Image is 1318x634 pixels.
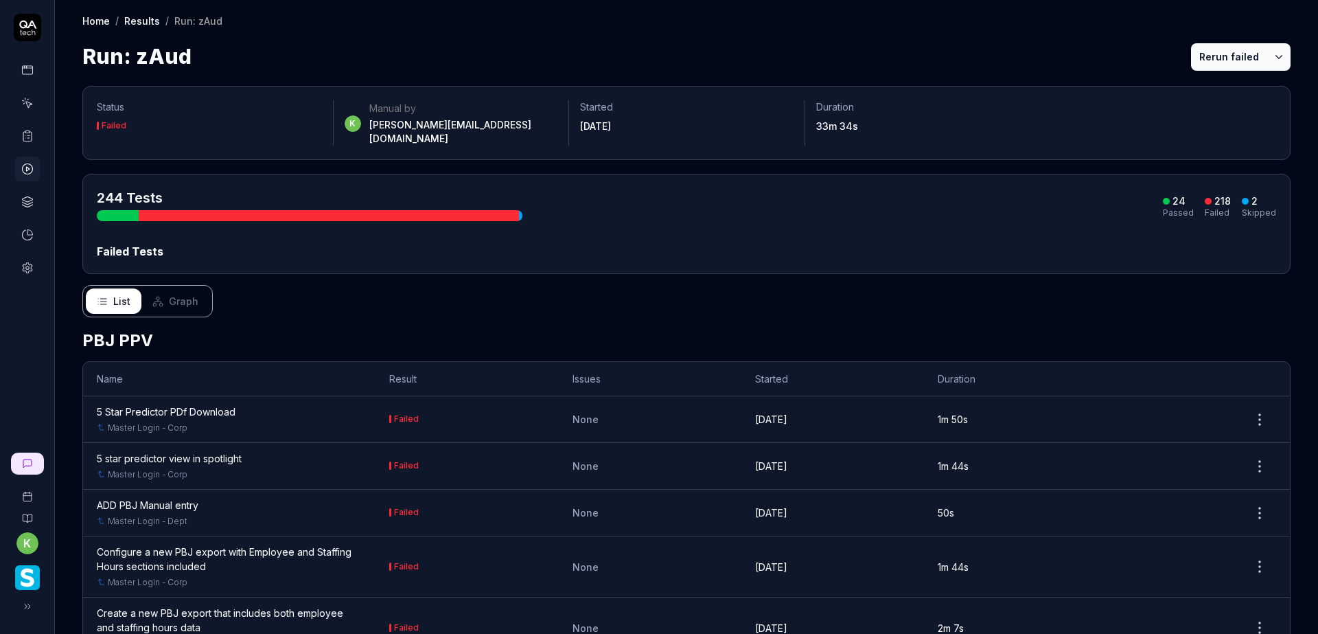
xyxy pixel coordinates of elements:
time: [DATE] [755,561,787,573]
div: Skipped [1242,209,1276,217]
time: 33m 34s [816,120,858,132]
span: k [345,115,361,132]
a: ADD PBJ Manual entry [97,498,198,512]
p: Status [97,100,322,114]
div: Failed [394,415,419,423]
div: / [115,14,119,27]
div: None [573,459,728,473]
a: New conversation [11,453,44,475]
h2: PBJ PPV [82,328,1291,353]
button: Failed [389,560,419,574]
time: 1m 50s [938,414,968,425]
div: Failed [394,462,419,470]
th: Duration [924,362,1107,396]
time: [DATE] [755,414,787,425]
button: Rerun failed [1191,43,1267,71]
div: None [573,412,728,427]
div: Failed [102,122,126,130]
time: [DATE] [755,622,787,634]
div: None [573,560,728,574]
a: Configure a new PBJ export with Employee and Staffing Hours sections included [97,545,362,574]
div: Run: zAud [174,14,222,27]
th: Started [741,362,924,396]
button: Failed [389,412,419,427]
div: Failed Tests [97,243,1276,260]
a: Documentation [5,502,49,524]
th: Issues [559,362,741,396]
a: Master Login - Corp [108,422,187,434]
time: 50s [938,507,954,519]
div: 24 [1172,195,1186,207]
time: [DATE] [755,507,787,519]
button: Smartlinx Logo [5,554,49,593]
div: Failed [394,563,419,571]
span: List [113,294,130,308]
a: 5 Star Predictor PDf Download [97,405,235,419]
span: 244 Tests [97,190,163,206]
a: Book a call with us [5,480,49,502]
th: Result [375,362,558,396]
button: Graph [141,288,209,314]
div: / [165,14,169,27]
h1: Run: zAud [82,41,192,72]
button: List [86,288,141,314]
div: None [573,506,728,520]
button: Failed [389,459,419,473]
button: k [16,532,38,554]
div: Failed [394,508,419,517]
a: Master Login - Corp [108,468,187,481]
div: 2 [1251,195,1258,207]
time: [DATE] [580,120,611,132]
th: Name [83,362,375,396]
time: 2m 7s [938,622,964,634]
div: 218 [1214,195,1231,207]
button: Failed [389,506,419,520]
time: [DATE] [755,460,787,472]
p: Started [580,100,794,114]
p: Duration [816,100,1030,114]
div: Failed [394,624,419,632]
a: Home [82,14,110,27]
div: Manual by [369,102,558,115]
div: Failed [1205,209,1231,217]
time: 1m 44s [938,460,969,472]
img: Smartlinx Logo [15,565,40,590]
a: 5 star predictor view in spotlight [97,451,242,466]
span: Graph [169,294,198,308]
a: Master Login - Corp [108,576,187,589]
time: 1m 44s [938,561,969,573]
div: Passed [1163,209,1194,217]
a: Results [124,14,160,27]
a: Master Login - Dept [108,515,187,528]
div: [PERSON_NAME][EMAIL_ADDRESS][DOMAIN_NAME] [369,118,558,146]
